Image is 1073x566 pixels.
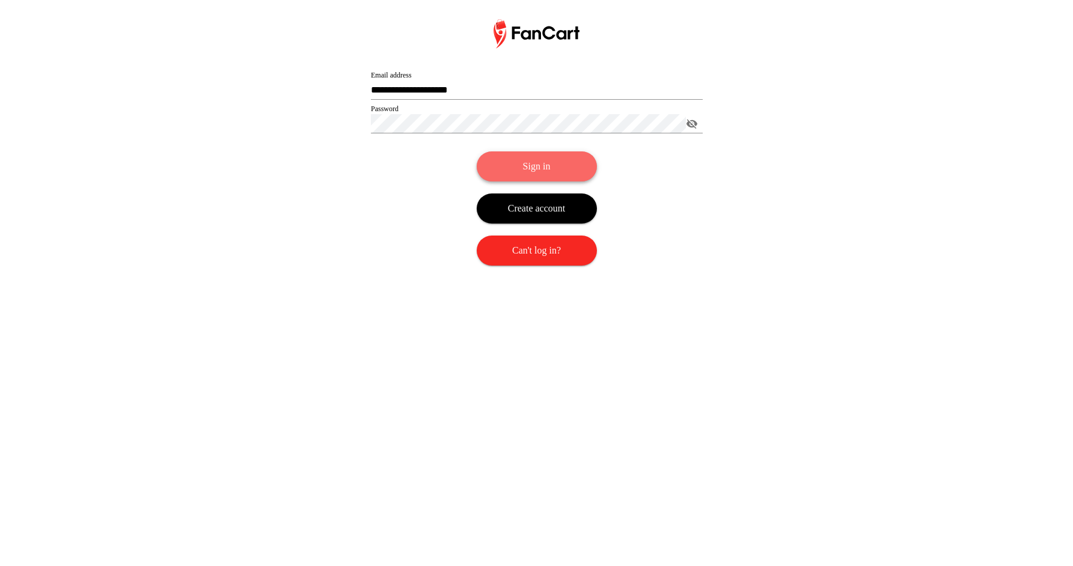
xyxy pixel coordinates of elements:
[494,19,579,49] img: logo
[477,151,597,181] button: Sign in
[371,104,399,114] label: Password
[477,236,597,266] button: Can't log in?
[371,70,412,81] label: Email address
[477,193,597,224] button: Create account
